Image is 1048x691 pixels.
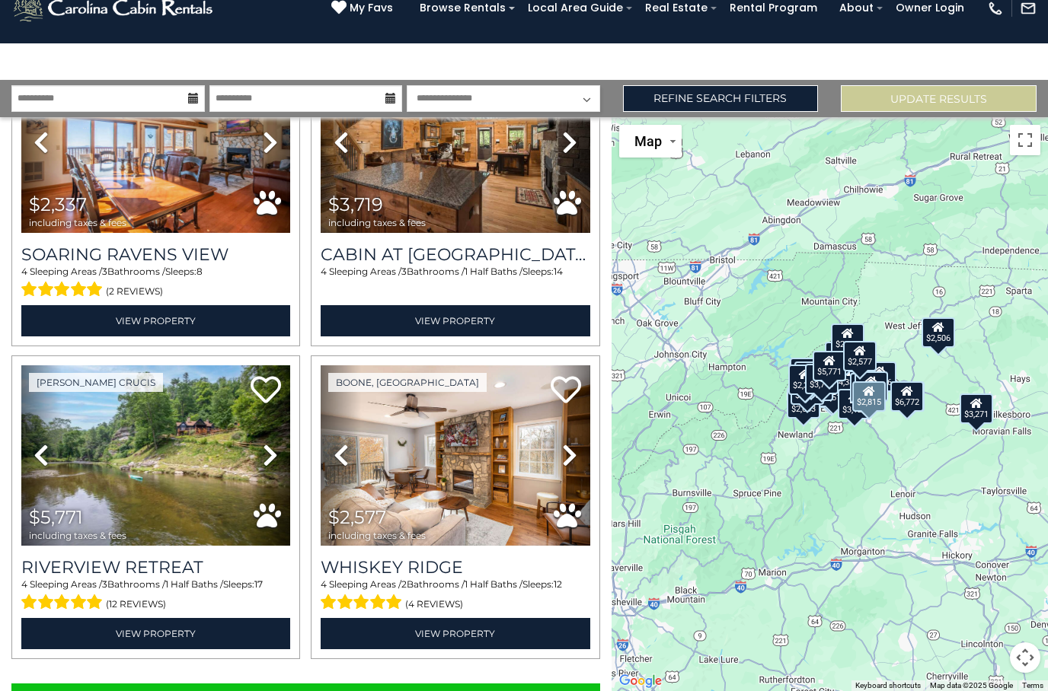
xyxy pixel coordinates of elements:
button: Change map style [619,125,682,158]
span: 1 Half Baths / [465,266,522,277]
span: 3 [401,266,407,277]
span: $2,337 [29,193,87,215]
a: Whiskey Ridge [321,557,589,578]
a: Boone, [GEOGRAPHIC_DATA] [328,373,487,392]
button: Update Results [841,85,1037,112]
a: View Property [321,305,589,336]
img: thumbnail_168968507.jpeg [321,53,589,233]
span: (4 reviews) [405,594,463,614]
div: $2,957 [831,323,864,354]
a: Soaring Ravens View [21,244,290,265]
div: $3,125 [839,389,872,419]
div: $2,506 [922,317,955,348]
span: including taxes & fees [328,530,426,540]
a: Add to favorites [551,374,581,407]
a: View Property [21,305,290,336]
div: $2,577 [843,341,877,371]
div: $2,337 [788,365,822,395]
div: Sleeping Areas / Bathrooms / Sleeps: [21,265,290,301]
span: 1 Half Baths / [165,578,223,590]
div: $3,719 [806,364,839,394]
span: Map data ©2025 Google [930,681,1013,689]
a: Cabin At [GEOGRAPHIC_DATA] [321,244,589,265]
span: 4 [321,578,327,590]
span: including taxes & fees [328,218,426,228]
img: thumbnail_163279098.jpeg [321,365,589,546]
span: 4 [21,266,27,277]
span: including taxes & fees [29,218,126,228]
span: 3 [102,266,107,277]
span: 17 [254,578,263,590]
div: Sleeping Areas / Bathrooms / Sleeps: [321,578,589,614]
div: $2,143 [794,361,828,392]
div: $4,337 [830,361,864,392]
span: 3 [102,578,107,590]
span: 4 [21,578,27,590]
div: $3,856 [864,361,897,392]
span: (12 reviews) [106,594,166,614]
div: $2,791 [855,371,888,402]
span: $5,771 [29,506,83,528]
span: Map [634,133,662,149]
span: 14 [554,266,563,277]
div: Sleeping Areas / Bathrooms / Sleeps: [321,265,589,301]
span: 2 [401,578,407,590]
span: including taxes & fees [29,530,126,540]
a: Open this area in Google Maps (opens a new window) [615,671,666,691]
a: Riverview Retreat [21,557,290,578]
div: $6,772 [891,381,925,412]
span: 1 Half Baths / [465,578,522,590]
div: $2,632 [851,373,884,403]
span: (2 reviews) [106,282,163,301]
a: Refine Search Filters [623,85,819,112]
img: Google [615,671,666,691]
span: 12 [554,578,562,590]
span: $3,719 [328,193,383,215]
a: View Property [321,618,589,649]
span: 8 [196,266,203,277]
div: $5,771 [813,351,847,381]
button: Keyboard shortcuts [855,680,921,691]
img: thumbnail_167713503.jpeg [21,53,290,233]
button: Toggle fullscreen view [1010,125,1040,155]
div: $2,378 [826,342,859,372]
div: $2,815 [852,381,886,412]
button: Map camera controls [1010,642,1040,673]
a: View Property [21,618,290,649]
img: thumbnail_164767881.jpeg [21,365,290,546]
h3: Cabin At Cool Springs [321,244,589,265]
div: $3,271 [960,393,993,424]
a: [PERSON_NAME] Crucis [29,373,163,392]
div: $2,663 [787,388,820,419]
a: Terms (opens in new tab) [1022,681,1043,689]
div: Sleeping Areas / Bathrooms / Sleeps: [21,578,290,614]
a: Add to favorites [251,374,281,407]
span: 4 [321,266,327,277]
span: $2,577 [328,506,386,528]
div: $3,645 [790,358,823,388]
